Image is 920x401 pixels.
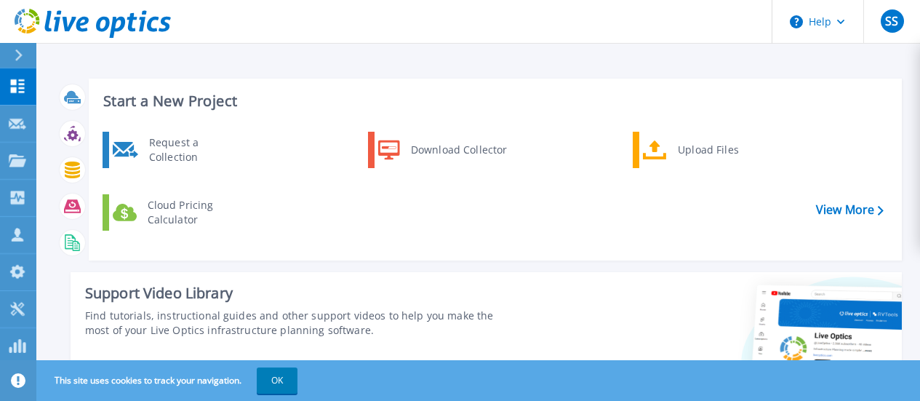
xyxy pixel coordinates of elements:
div: Upload Files [671,135,778,164]
a: Request a Collection [103,132,252,168]
div: Request a Collection [142,135,248,164]
a: Cloud Pricing Calculator [103,194,252,231]
a: Upload Files [633,132,782,168]
a: View More [816,203,884,217]
div: Support Video Library [85,284,517,303]
span: SS [885,15,898,27]
div: Download Collector [404,135,513,164]
h3: Start a New Project [103,93,883,109]
span: This site uses cookies to track your navigation. [40,368,297,394]
div: Cloud Pricing Calculator [140,198,248,227]
div: Find tutorials, instructional guides and other support videos to help you make the most of your L... [85,309,517,338]
button: OK [257,368,297,394]
a: Download Collector [368,132,517,168]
